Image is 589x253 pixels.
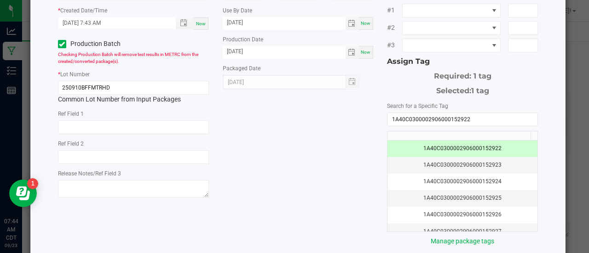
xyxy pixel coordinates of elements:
span: Toggle popup [176,17,194,29]
span: NO DATA FOUND [402,39,500,52]
div: 1A40C0300002906000152924 [393,177,532,186]
label: Search for a Specific Tag [387,102,448,110]
div: Selected: [387,82,538,96]
div: Required: 1 tag [387,67,538,82]
div: 1A40C0300002906000152922 [393,144,532,153]
label: Packaged Date [223,64,260,73]
span: Toggle calendar [346,17,359,30]
label: Use By Date [223,6,252,15]
span: Now [196,21,206,26]
label: Created Date/Time [60,6,107,15]
div: Common Lot Number from Input Packages [58,81,209,104]
span: NO DATA FOUND [402,4,500,17]
span: Now [361,21,370,26]
label: Production Date [223,35,263,44]
a: Manage package tags [431,237,494,245]
label: Release Notes/Ref Field 3 [58,169,121,178]
iframe: Resource center unread badge [27,178,38,189]
div: 1A40C0300002906000152925 [393,194,532,202]
span: #3 [387,40,402,50]
div: 1A40C0300002906000152923 [393,161,532,169]
label: Lot Number [60,70,90,79]
span: NO DATA FOUND [402,21,500,35]
input: Created Datetime [58,17,166,29]
label: Ref Field 2 [58,140,84,148]
input: Date [223,17,346,28]
span: Toggle calendar [346,46,359,59]
span: 1 tag [471,86,489,95]
div: 1A40C0300002906000152926 [393,210,532,219]
input: Date [223,46,346,57]
span: #1 [387,6,402,15]
span: #2 [387,23,402,33]
span: Checking Production Batch will remove test results in METRC from the created/converted package(s). [58,52,198,64]
iframe: Resource center [9,180,37,207]
label: Ref Field 1 [58,110,84,118]
div: 1A40C0300002906000152927 [393,227,532,236]
label: Production Batch [58,39,127,49]
div: Assign Tag [387,56,538,67]
span: Now [361,50,370,55]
